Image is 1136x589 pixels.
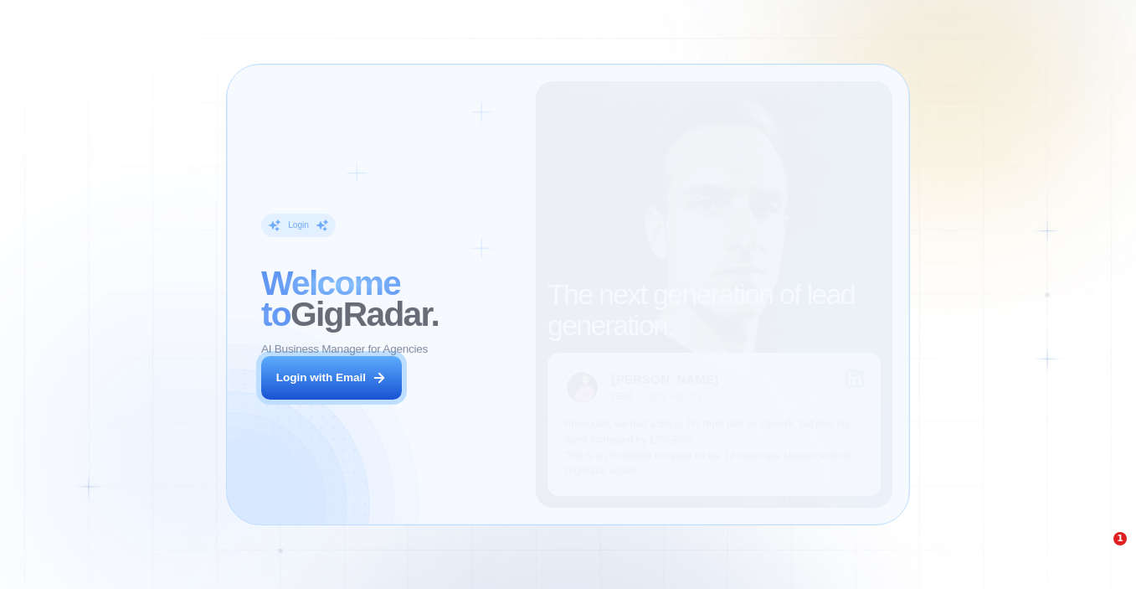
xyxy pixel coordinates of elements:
[261,268,519,331] h2: ‍ GigRadar.
[1079,532,1119,572] iframe: Intercom live chat
[564,416,863,479] p: Previously, we had a 5% to 7% reply rate on Upwork, but now our sales increased by 17%-20%. This ...
[261,264,400,333] span: Welcome to
[276,370,366,386] div: Login with Email
[612,373,719,385] div: [PERSON_NAME]
[640,391,702,403] div: Digital Agency
[288,220,309,231] div: Login
[1113,532,1127,545] span: 1
[261,342,428,358] p: AI Business Manager for Agencies
[612,391,633,403] div: CEO
[261,356,402,400] button: Login with Email
[547,279,881,342] h2: The next generation of lead generation.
